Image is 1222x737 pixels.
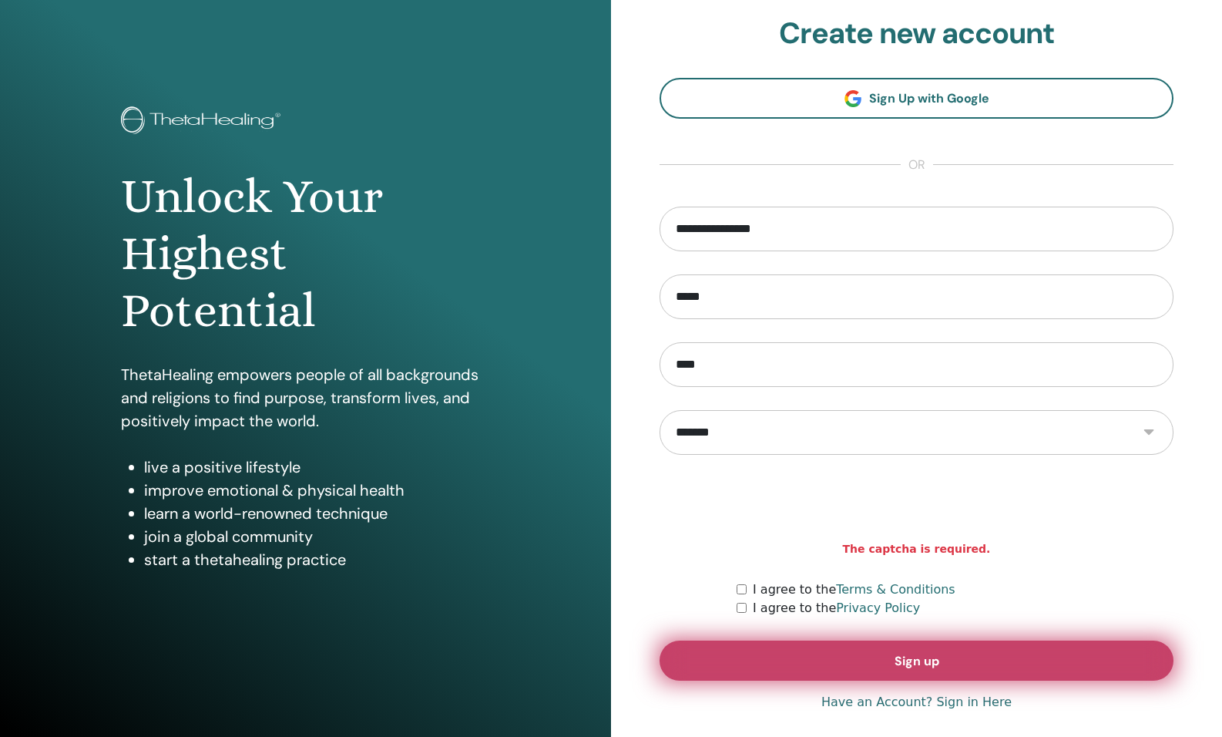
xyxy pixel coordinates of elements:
li: join a global community [144,525,490,548]
label: I agree to the [753,599,920,618]
span: or [901,156,933,174]
li: live a positive lifestyle [144,456,490,479]
strong: The captcha is required. [843,541,991,557]
iframe: reCAPTCHA [800,478,1034,538]
a: Have an Account? Sign in Here [821,693,1012,712]
span: Sign up [895,653,939,669]
a: Sign Up with Google [660,78,1173,119]
li: learn a world-renowned technique [144,502,490,525]
button: Sign up [660,641,1173,681]
a: Privacy Policy [836,601,920,615]
p: ThetaHealing empowers people of all backgrounds and religions to find purpose, transform lives, a... [121,363,490,432]
span: Sign Up with Google [869,90,989,106]
h2: Create new account [660,16,1173,52]
label: I agree to the [753,581,955,599]
h1: Unlock Your Highest Potential [121,168,490,340]
li: start a thetahealing practice [144,548,490,571]
a: Terms & Conditions [836,582,955,597]
li: improve emotional & physical health [144,479,490,502]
